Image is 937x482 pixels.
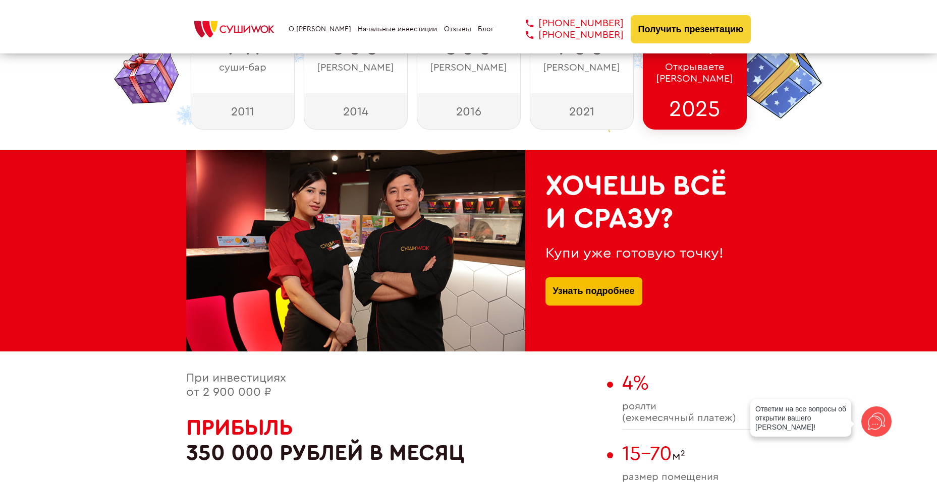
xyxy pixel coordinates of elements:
[643,93,747,130] div: 2025
[530,93,634,130] div: 2021
[750,399,851,437] div: Ответим на все вопросы об открытии вашего [PERSON_NAME]!
[289,25,351,33] a: О [PERSON_NAME]
[417,93,521,130] div: 2016
[622,373,649,393] span: 4%
[186,416,293,439] span: Прибыль
[444,25,471,33] a: Отзывы
[656,62,733,85] span: Открываете [PERSON_NAME]
[186,415,602,466] h2: 350 000 рублей в месяц
[545,170,731,235] h2: Хочешь всё и сразу?
[622,442,751,465] span: м²
[511,29,624,41] a: [PHONE_NUMBER]
[511,18,624,29] a: [PHONE_NUMBER]
[317,62,394,74] span: [PERSON_NAME]
[219,62,266,74] span: суши-бар
[553,277,635,306] a: Узнать подробнее
[186,372,286,398] span: При инвестициях от 2 900 000 ₽
[631,15,751,43] button: Получить презентацию
[478,25,494,33] a: Блог
[191,93,295,130] div: 2011
[622,444,672,464] span: 15-70
[430,62,507,74] span: [PERSON_NAME]
[543,62,620,74] span: [PERSON_NAME]
[545,277,642,306] button: Узнать подробнее
[304,93,408,130] div: 2014
[186,18,282,40] img: СУШИWOK
[545,245,731,262] div: Купи уже готовую точку!
[622,401,751,424] span: роялти (ежемесячный платеж)
[358,25,437,33] a: Начальные инвестиции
